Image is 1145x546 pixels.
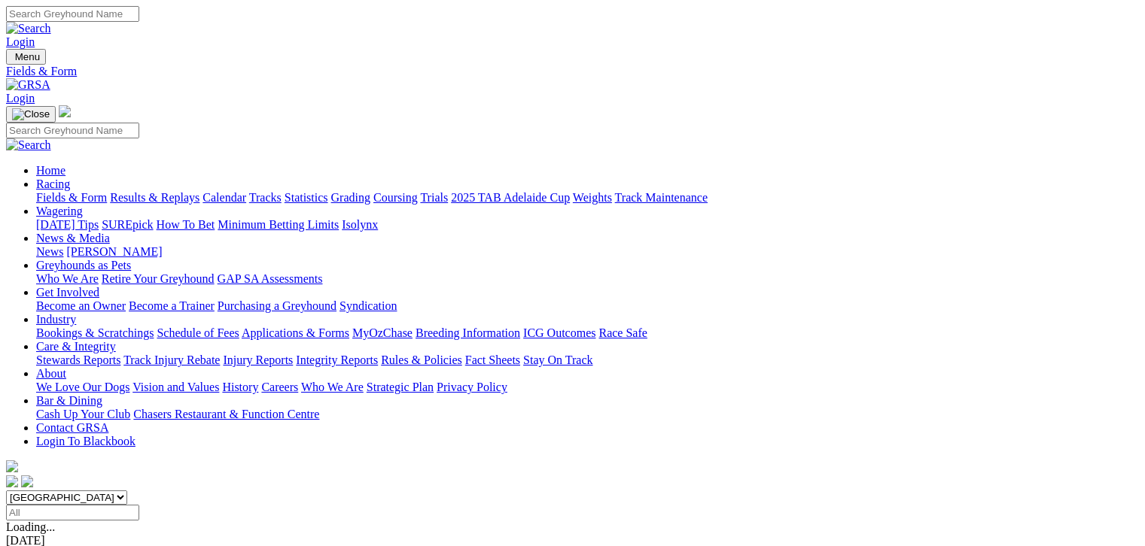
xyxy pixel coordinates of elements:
div: Wagering [36,218,1139,232]
a: Weights [573,191,612,204]
a: Stewards Reports [36,353,120,366]
a: Privacy Policy [437,381,507,393]
a: Applications & Forms [242,326,349,339]
div: Care & Integrity [36,353,1139,367]
input: Search [6,123,139,138]
a: Statistics [285,191,328,204]
a: About [36,367,66,380]
a: Track Injury Rebate [123,353,220,366]
a: Contact GRSA [36,421,108,434]
a: Bookings & Scratchings [36,326,154,339]
a: History [222,381,258,393]
a: Breeding Information [416,326,520,339]
span: Loading... [6,520,55,533]
a: Track Maintenance [615,191,708,204]
a: Retire Your Greyhound [102,272,215,285]
a: Become an Owner [36,299,126,312]
a: Become a Trainer [129,299,215,312]
a: Isolynx [342,218,378,231]
a: Login [6,92,35,105]
a: Industry [36,313,76,326]
a: Home [36,164,65,177]
a: Get Involved [36,286,99,299]
a: GAP SA Assessments [218,272,323,285]
div: News & Media [36,245,1139,259]
div: Industry [36,326,1139,340]
a: Fields & Form [36,191,107,204]
a: 2025 TAB Adelaide Cup [451,191,570,204]
a: News [36,245,63,258]
a: Syndication [340,299,397,312]
a: Care & Integrity [36,340,116,353]
img: twitter.svg [21,475,33,487]
img: Search [6,138,51,152]
a: Schedule of Fees [157,326,239,339]
a: Wagering [36,205,83,217]
a: Careers [261,381,298,393]
a: Greyhounds as Pets [36,259,131,271]
a: Fact Sheets [465,353,520,366]
a: Tracks [249,191,282,204]
a: How To Bet [157,218,215,231]
a: Chasers Restaurant & Function Centre [133,408,319,420]
a: Strategic Plan [367,381,434,393]
a: [DATE] Tips [36,218,99,231]
img: Close [12,108,50,120]
a: Minimum Betting Limits [218,218,339,231]
a: We Love Our Dogs [36,381,129,393]
a: Coursing [373,191,418,204]
div: Get Involved [36,299,1139,313]
img: logo-grsa-white.png [6,460,18,472]
div: Greyhounds as Pets [36,272,1139,286]
a: Injury Reports [223,353,293,366]
a: Vision and Values [132,381,219,393]
span: Menu [15,51,40,62]
img: logo-grsa-white.png [59,105,71,117]
a: Calendar [203,191,246,204]
div: Bar & Dining [36,408,1139,421]
a: ICG Outcomes [523,326,595,339]
a: Stay On Track [523,353,592,366]
a: Results & Replays [110,191,199,204]
a: Integrity Reports [296,353,378,366]
a: Login [6,35,35,48]
a: SUREpick [102,218,153,231]
a: Login To Blackbook [36,435,136,447]
a: Who We Are [301,381,364,393]
button: Toggle navigation [6,106,56,123]
a: Racing [36,177,70,190]
a: Bar & Dining [36,394,102,407]
a: MyOzChase [352,326,413,339]
a: Fields & Form [6,65,1139,78]
a: Who We Are [36,272,99,285]
a: Cash Up Your Club [36,408,130,420]
img: GRSA [6,78,50,92]
button: Toggle navigation [6,49,46,65]
a: Purchasing a Greyhound [218,299,336,312]
a: Grading [331,191,370,204]
a: Rules & Policies [381,353,462,366]
a: [PERSON_NAME] [66,245,162,258]
img: Search [6,22,51,35]
div: Racing [36,191,1139,205]
input: Select date [6,505,139,520]
a: News & Media [36,232,110,244]
img: facebook.svg [6,475,18,487]
input: Search [6,6,139,22]
a: Race Safe [598,326,647,339]
div: About [36,381,1139,394]
a: Trials [420,191,448,204]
